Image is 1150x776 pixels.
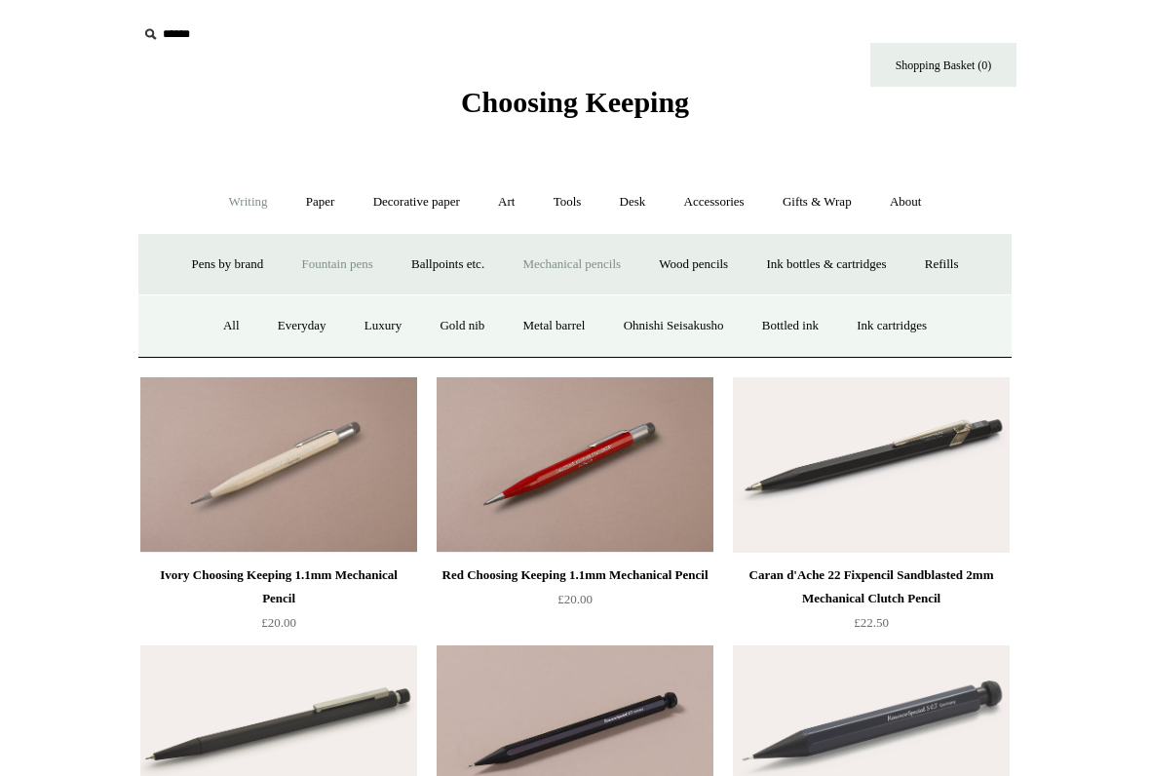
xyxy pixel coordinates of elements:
div: Red Choosing Keeping 1.1mm Mechanical Pencil [441,563,709,587]
a: Shopping Basket (0) [870,43,1016,87]
a: Wood pencils [641,239,746,291]
span: £20.00 [261,615,296,630]
a: Gifts & Wrap [765,176,869,228]
a: Bottled ink [745,300,836,352]
a: Everyday [260,300,344,352]
div: Ivory Choosing Keeping 1.1mm Mechanical Pencil [145,563,412,610]
a: Red Choosing Keeping 1.1mm Mechanical Pencil Red Choosing Keeping 1.1mm Mechanical Pencil [437,377,713,553]
a: Ivory Choosing Keeping 1.1mm Mechanical Pencil Ivory Choosing Keeping 1.1mm Mechanical Pencil [140,377,417,553]
img: Red Choosing Keeping 1.1mm Mechanical Pencil [437,377,713,553]
a: Ivory Choosing Keeping 1.1mm Mechanical Pencil £20.00 [140,563,417,643]
img: Caran d'Ache 22 Fixpencil Sandblasted 2mm Mechanical Clutch Pencil [733,377,1010,553]
a: Gold nib [422,300,502,352]
a: Mechanical pencils [505,239,638,291]
div: Caran d'Ache 22 Fixpencil Sandblasted 2mm Mechanical Clutch Pencil [738,563,1005,610]
a: Refills [907,239,977,291]
span: Choosing Keeping [461,86,689,118]
a: Paper [288,176,353,228]
a: About [872,176,939,228]
a: Caran d'Ache 22 Fixpencil Sandblasted 2mm Mechanical Clutch Pencil £22.50 [733,563,1010,643]
a: Desk [602,176,664,228]
a: Luxury [347,300,419,352]
a: Decorative paper [356,176,478,228]
a: Pens by brand [174,239,282,291]
a: Tools [536,176,599,228]
a: All [206,300,257,352]
a: Caran d'Ache 22 Fixpencil Sandblasted 2mm Mechanical Clutch Pencil Caran d'Ache 22 Fixpencil Sand... [733,377,1010,553]
span: £20.00 [557,592,593,606]
a: Red Choosing Keeping 1.1mm Mechanical Pencil £20.00 [437,563,713,643]
img: Ivory Choosing Keeping 1.1mm Mechanical Pencil [140,377,417,553]
a: Art [480,176,532,228]
a: Fountain pens [284,239,390,291]
span: £22.50 [854,615,889,630]
a: Ohnishi Seisakusho [606,300,742,352]
a: Accessories [667,176,762,228]
a: Choosing Keeping [461,101,689,115]
a: Metal barrel [506,300,603,352]
a: Ink cartridges [839,300,944,352]
a: Writing [211,176,286,228]
a: Ink bottles & cartridges [748,239,903,291]
a: Ballpoints etc. [394,239,502,291]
